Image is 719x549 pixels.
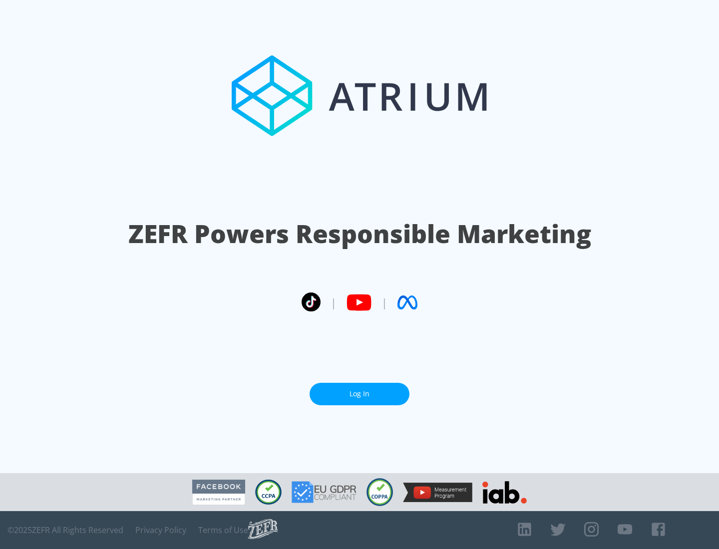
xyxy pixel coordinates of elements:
h1: ZEFR Powers Responsible Marketing [128,217,591,251]
a: Privacy Policy [135,525,186,535]
a: Log In [310,383,409,405]
img: Facebook Marketing Partner [192,480,245,505]
img: GDPR Compliant [292,481,357,503]
span: | [381,295,387,310]
span: © 2025 ZEFR All Rights Reserved [7,525,123,535]
img: CCPA Compliant [255,480,282,505]
img: IAB [482,481,527,504]
img: YouTube Measurement Program [403,483,472,502]
img: COPPA Compliant [366,478,393,506]
span: | [331,295,337,310]
a: Terms of Use [198,525,248,535]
